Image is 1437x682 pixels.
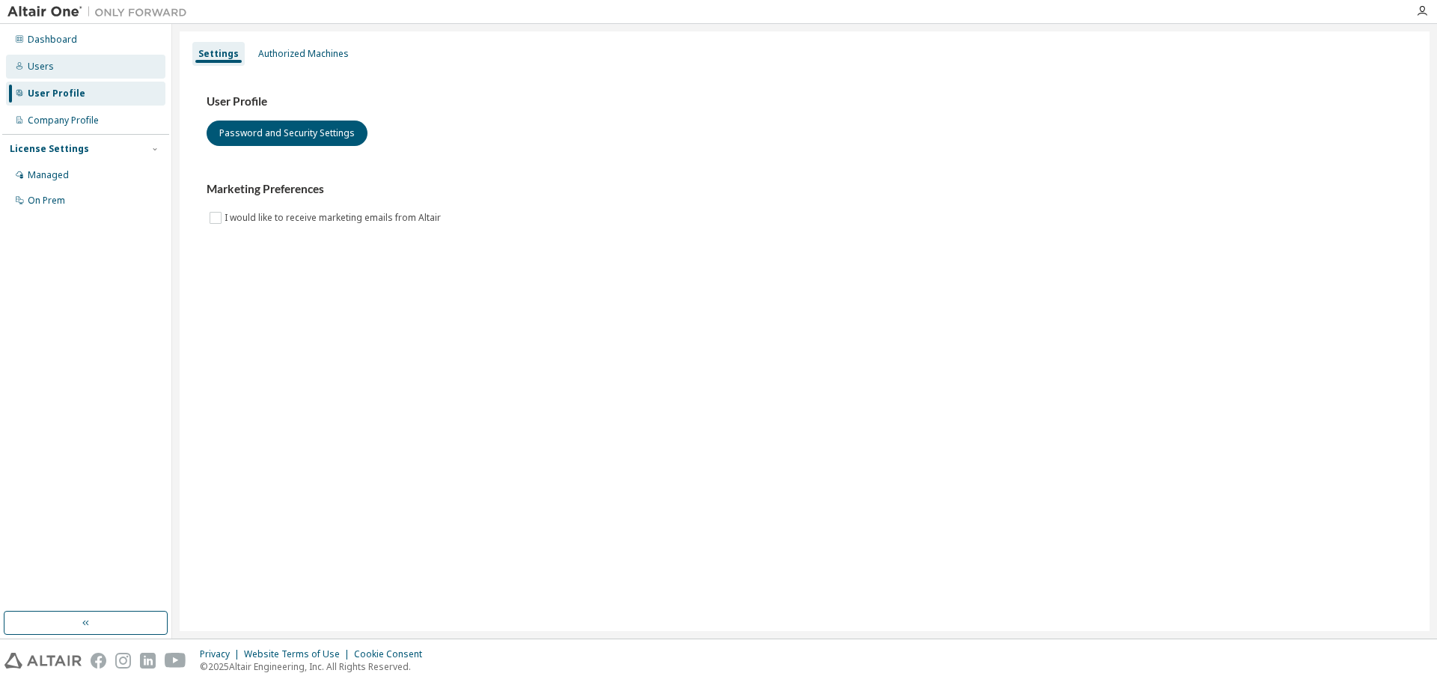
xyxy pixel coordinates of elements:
div: Authorized Machines [258,48,349,60]
div: Company Profile [28,115,99,127]
div: User Profile [28,88,85,100]
img: youtube.svg [165,653,186,669]
button: Password and Security Settings [207,121,367,146]
div: License Settings [10,143,89,155]
img: instagram.svg [115,653,131,669]
p: © 2025 Altair Engineering, Inc. All Rights Reserved. [200,660,431,673]
div: Cookie Consent [354,648,431,660]
img: altair_logo.svg [4,653,82,669]
div: On Prem [28,195,65,207]
img: facebook.svg [91,653,106,669]
div: Settings [198,48,239,60]
div: Website Terms of Use [244,648,354,660]
img: Altair One [7,4,195,19]
label: I would like to receive marketing emails from Altair [225,209,444,227]
div: Users [28,61,54,73]
h3: User Profile [207,94,1403,109]
h3: Marketing Preferences [207,182,1403,197]
div: Privacy [200,648,244,660]
div: Managed [28,169,69,181]
img: linkedin.svg [140,653,156,669]
div: Dashboard [28,34,77,46]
